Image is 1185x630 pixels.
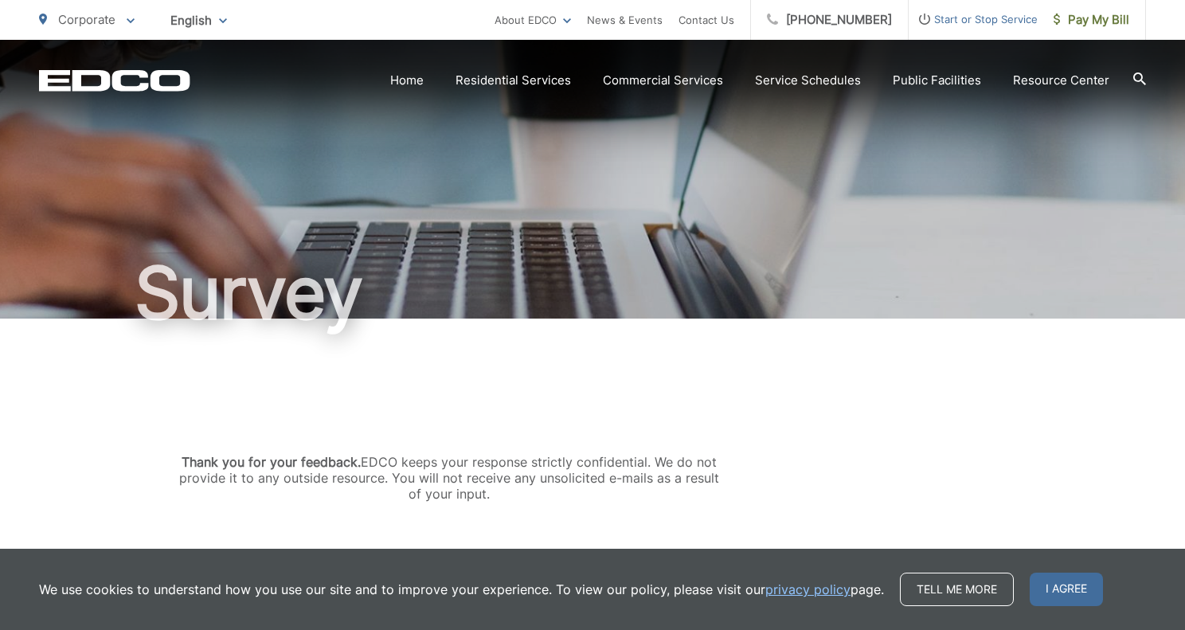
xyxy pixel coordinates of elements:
[58,12,115,27] span: Corporate
[390,71,424,90] a: Home
[893,71,981,90] a: Public Facilities
[1013,71,1109,90] a: Resource Center
[182,454,361,470] strong: Thank you for your feedback.
[495,10,571,29] a: About EDCO
[1030,573,1103,606] span: I agree
[158,6,239,34] span: English
[679,10,734,29] a: Contact Us
[765,580,851,599] a: privacy policy
[39,253,1146,333] h1: Survey
[39,580,884,599] p: We use cookies to understand how you use our site and to improve your experience. To view our pol...
[174,454,724,502] div: EDCO keeps your response strictly confidential. We do not provide it to any outside resource. You...
[755,71,861,90] a: Service Schedules
[587,10,663,29] a: News & Events
[900,573,1014,606] a: Tell me more
[603,71,723,90] a: Commercial Services
[1054,10,1129,29] span: Pay My Bill
[456,71,571,90] a: Residential Services
[39,69,190,92] a: EDCD logo. Return to the homepage.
